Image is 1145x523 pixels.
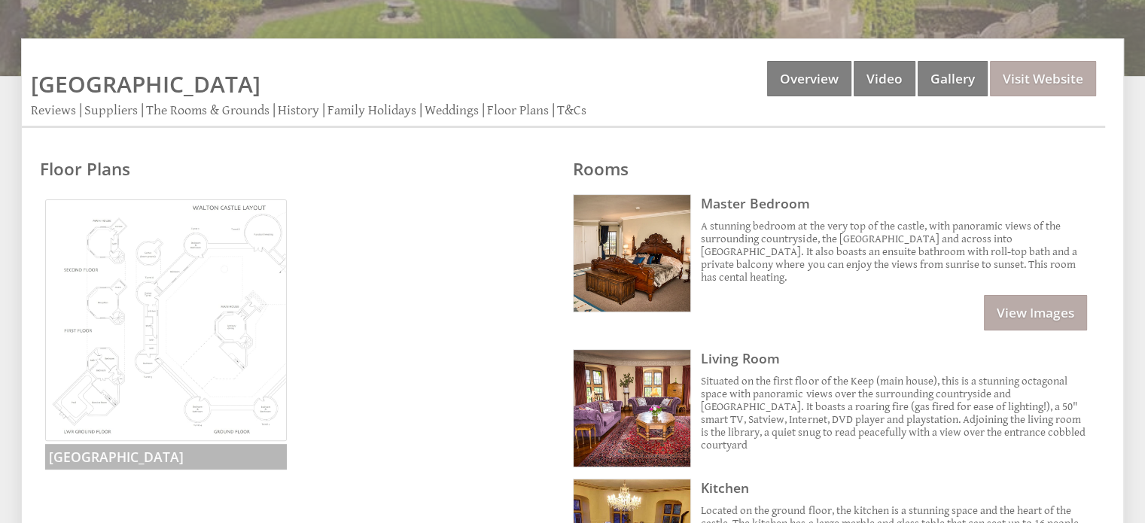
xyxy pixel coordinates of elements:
p: A stunning bedroom at the very top of the castle, with panoramic views of the surrounding country... [701,220,1087,284]
p: Situated on the first floor of the Keep (main house), this is a stunning octagonal space with pan... [701,375,1087,452]
h3: Master Bedroom [701,194,1087,212]
a: Visit Website [990,61,1096,96]
a: View Images [984,295,1087,330]
h3: [GEOGRAPHIC_DATA] [45,444,287,470]
a: Video [854,61,915,96]
a: Weddings [425,102,479,118]
img: Walton Castle Floorplan [45,199,287,441]
a: Overview [767,61,851,96]
h3: Living Room [701,349,1087,367]
a: Suppliers [84,102,138,118]
h2: Floor Plans [40,157,555,181]
a: Family Holidays [327,102,416,118]
img: Living Room [574,350,690,467]
a: Gallery [918,61,988,96]
img: Master Bedroom [574,195,690,312]
a: [GEOGRAPHIC_DATA] [31,68,260,99]
a: Reviews [31,102,76,118]
a: The Rooms & Grounds [146,102,270,118]
a: T&Cs [557,102,586,118]
h3: Kitchen [701,479,1087,497]
h2: Rooms [573,157,1088,181]
a: History [278,102,319,118]
a: Floor Plans [487,102,549,118]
